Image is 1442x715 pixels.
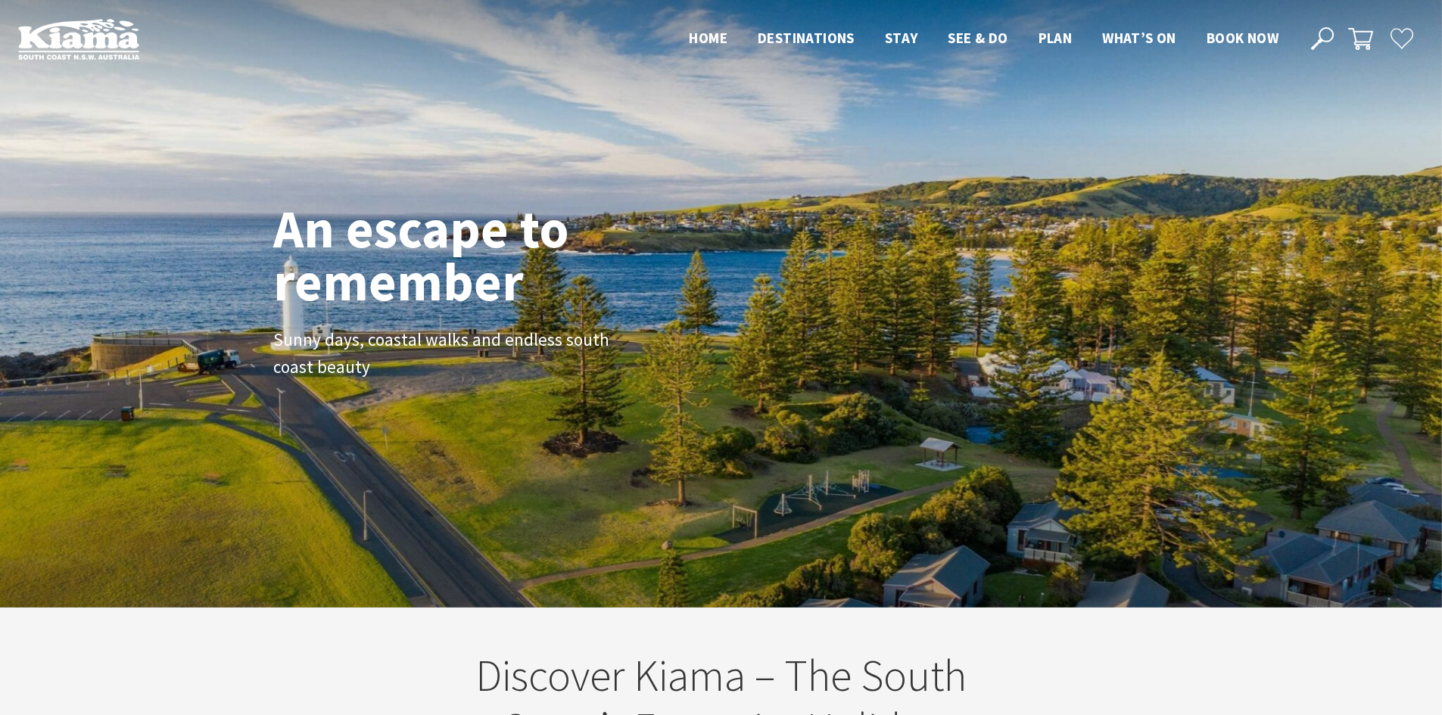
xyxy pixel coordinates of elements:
span: Plan [1039,29,1073,47]
span: Book now [1207,29,1278,47]
span: Home [689,29,727,47]
nav: Main Menu [674,26,1294,51]
span: Stay [885,29,918,47]
img: Kiama Logo [18,18,139,60]
span: Destinations [758,29,855,47]
h1: An escape to remember [273,202,690,308]
span: See & Do [948,29,1008,47]
p: Sunny days, coastal walks and endless south coast beauty [273,326,614,382]
span: What’s On [1102,29,1176,47]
